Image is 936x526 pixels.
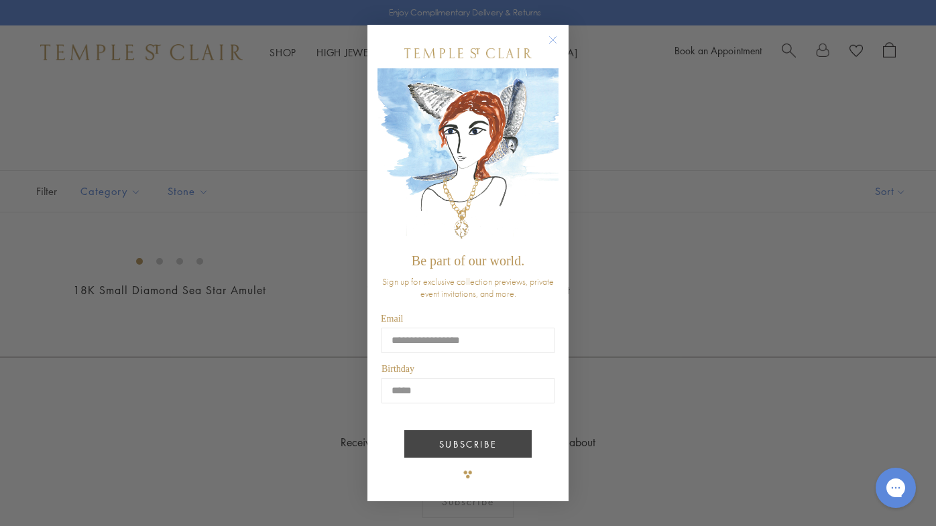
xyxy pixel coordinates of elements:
span: Birthday [382,364,414,374]
span: Sign up for exclusive collection previews, private event invitations, and more. [382,275,554,300]
span: Email [381,314,403,324]
button: Close dialog [551,38,568,55]
iframe: Gorgias live chat messenger [869,463,923,513]
span: Be part of our world. [412,253,524,268]
button: SUBSCRIBE [404,430,532,458]
img: Temple St. Clair [404,48,532,58]
img: TSC [455,461,481,488]
img: c4a9eb12-d91a-4d4a-8ee0-386386f4f338.jpeg [377,68,559,247]
input: Email [382,328,554,353]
